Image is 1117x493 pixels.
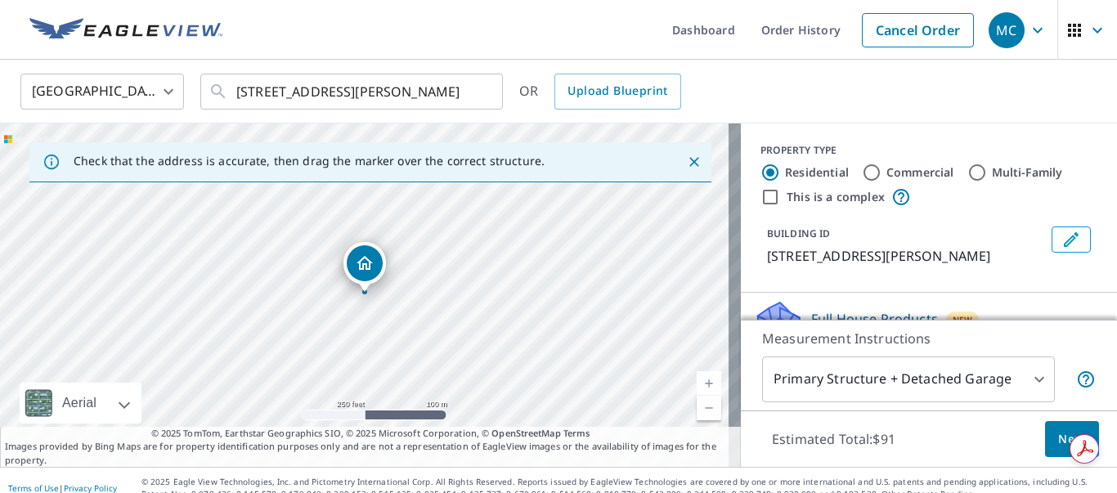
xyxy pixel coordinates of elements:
[886,164,954,181] label: Commercial
[785,164,849,181] label: Residential
[697,371,721,396] a: Current Level 17, Zoom In
[989,12,1025,48] div: MC
[519,74,681,110] div: OR
[20,383,141,424] div: Aerial
[767,246,1045,266] p: [STREET_ADDRESS][PERSON_NAME]
[762,329,1096,348] p: Measurement Instructions
[992,164,1063,181] label: Multi-Family
[1076,370,1096,389] span: Your report will include the primary structure and a detached garage if one exists.
[29,18,222,43] img: EV Logo
[767,226,830,240] p: BUILDING ID
[343,242,386,293] div: Dropped pin, building 1, Residential property, 2879 Hidden Oak Dr Johns Island, SC 29455
[8,483,117,493] p: |
[787,189,885,205] label: This is a complex
[953,313,973,326] span: New
[74,154,545,168] p: Check that the address is accurate, then drag the marker over the correct structure.
[554,74,680,110] a: Upload Blueprint
[762,356,1055,402] div: Primary Structure + Detached Garage
[697,396,721,420] a: Current Level 17, Zoom Out
[491,427,560,439] a: OpenStreetMap
[236,69,469,114] input: Search by address or latitude-longitude
[862,13,974,47] a: Cancel Order
[1058,429,1086,450] span: Next
[20,69,184,114] div: [GEOGRAPHIC_DATA]
[1045,421,1099,458] button: Next
[151,427,590,441] span: © 2025 TomTom, Earthstar Geographics SIO, © 2025 Microsoft Corporation, ©
[57,383,101,424] div: Aerial
[1052,226,1091,253] button: Edit building 1
[759,421,908,457] p: Estimated Total: $91
[760,143,1097,158] div: PROPERTY TYPE
[563,427,590,439] a: Terms
[754,299,1104,363] div: Full House ProductsNewFull House™ with Regular Delivery
[811,309,938,329] p: Full House Products
[684,151,705,173] button: Close
[567,81,667,101] span: Upload Blueprint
